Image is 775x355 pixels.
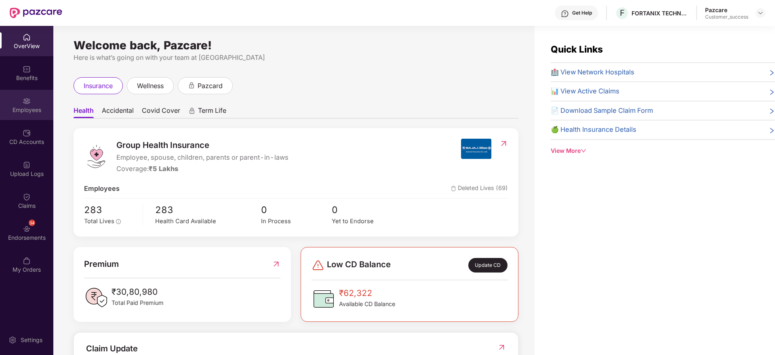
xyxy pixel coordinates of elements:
div: Health Card Available [155,217,261,226]
div: Settings [18,336,45,344]
img: svg+xml;base64,PHN2ZyBpZD0iSGVscC0zMngzMiIgeG1sbnM9Imh0dHA6Ly93d3cudzMub3JnLzIwMDAvc3ZnIiB3aWR0aD... [561,10,569,18]
div: 34 [29,220,35,226]
div: FORTANIX TECHNOLOGIES INDIA PRIVATE LIMITED [632,9,688,17]
span: Health [74,106,94,118]
div: Pazcare [705,6,748,14]
div: Coverage: [116,164,289,174]
div: Here is what’s going on with your team at [GEOGRAPHIC_DATA] [74,53,518,63]
span: right [769,107,775,116]
span: pazcard [198,81,223,91]
span: right [769,88,775,97]
span: F [620,8,625,18]
span: 🍏 Health Insurance Details [551,125,636,135]
span: down [581,148,586,154]
span: 283 [84,203,137,217]
span: ₹5 Lakhs [149,165,178,173]
span: info-circle [116,219,121,224]
span: right [769,126,775,135]
span: Covid Cover [142,106,180,118]
img: deleteIcon [451,186,456,191]
span: Quick Links [551,44,603,55]
span: Total Paid Premium [112,298,164,307]
img: svg+xml;base64,PHN2ZyBpZD0iRW1wbG95ZWVzIiB4bWxucz0iaHR0cDovL3d3dy53My5vcmcvMjAwMC9zdmciIHdpZHRoPS... [23,97,31,105]
span: Premium [84,258,119,270]
img: svg+xml;base64,PHN2ZyBpZD0iU2V0dGluZy0yMHgyMCIgeG1sbnM9Imh0dHA6Ly93d3cudzMub3JnLzIwMDAvc3ZnIiB3aW... [8,336,17,344]
span: insurance [84,81,113,91]
span: Term Life [198,106,226,118]
div: Get Help [572,10,592,16]
img: RedirectIcon [272,258,280,270]
span: right [769,69,775,78]
span: Low CD Balance [327,258,391,273]
div: Yet to Endorse [332,217,402,226]
div: Welcome back, Pazcare! [74,42,518,49]
div: animation [188,107,196,114]
img: svg+xml;base64,PHN2ZyBpZD0iQmVuZWZpdHMiIHhtbG5zPSJodHRwOi8vd3d3LnczLm9yZy8yMDAwL3N2ZyIgd2lkdGg9Ij... [23,65,31,73]
img: PaidPremiumIcon [84,285,108,310]
div: animation [188,82,195,89]
div: View More [551,146,775,155]
img: svg+xml;base64,PHN2ZyBpZD0iRHJvcGRvd24tMzJ4MzIiIHhtbG5zPSJodHRwOi8vd3d3LnczLm9yZy8yMDAwL3N2ZyIgd2... [757,10,764,16]
img: svg+xml;base64,PHN2ZyBpZD0iVXBsb2FkX0xvZ3MiIGRhdGEtbmFtZT0iVXBsb2FkIExvZ3MiIHhtbG5zPSJodHRwOi8vd3... [23,161,31,169]
span: Total Lives [84,218,114,225]
div: Claim Update [86,342,138,355]
span: ₹30,80,980 [112,285,164,298]
img: svg+xml;base64,PHN2ZyBpZD0iQ2xhaW0iIHhtbG5zPSJodHRwOi8vd3d3LnczLm9yZy8yMDAwL3N2ZyIgd2lkdGg9IjIwIi... [23,193,31,201]
span: 0 [261,203,332,217]
img: svg+xml;base64,PHN2ZyBpZD0iRGFuZ2VyLTMyeDMyIiB4bWxucz0iaHR0cDovL3d3dy53My5vcmcvMjAwMC9zdmciIHdpZH... [312,259,324,272]
img: svg+xml;base64,PHN2ZyBpZD0iRW5kb3JzZW1lbnRzIiB4bWxucz0iaHR0cDovL3d3dy53My5vcmcvMjAwMC9zdmciIHdpZH... [23,225,31,233]
span: 0 [332,203,402,217]
img: svg+xml;base64,PHN2ZyBpZD0iTXlfT3JkZXJzIiBkYXRhLW5hbWU9Ik15IE9yZGVycyIgeG1sbnM9Imh0dHA6Ly93d3cudz... [23,257,31,265]
span: Employees [84,184,120,194]
span: Deleted Lives (69) [451,184,508,194]
span: ₹62,322 [339,287,395,300]
span: 283 [155,203,261,217]
span: Available CD Balance [339,300,395,309]
span: wellness [137,81,164,91]
span: 📊 View Active Claims [551,86,619,97]
img: New Pazcare Logo [10,8,62,18]
img: RedirectIcon [499,139,508,148]
div: Customer_success [705,14,748,20]
span: Group Health Insurance [116,139,289,152]
img: svg+xml;base64,PHN2ZyBpZD0iQ0RfQWNjb3VudHMiIGRhdGEtbmFtZT0iQ0QgQWNjb3VudHMiIHhtbG5zPSJodHRwOi8vd3... [23,129,31,137]
span: Employee, spouse, children, parents or parent-in-laws [116,152,289,163]
span: Accidental [102,106,134,118]
span: 📄 Download Sample Claim Form [551,106,653,116]
div: Update CD [468,258,508,273]
img: insurerIcon [461,139,491,159]
img: svg+xml;base64,PHN2ZyBpZD0iSG9tZSIgeG1sbnM9Imh0dHA6Ly93d3cudzMub3JnLzIwMDAvc3ZnIiB3aWR0aD0iMjAiIG... [23,33,31,41]
img: CDBalanceIcon [312,287,336,311]
img: RedirectIcon [497,343,506,351]
div: In Process [261,217,332,226]
span: 🏥 View Network Hospitals [551,67,634,78]
img: logo [84,144,108,169]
